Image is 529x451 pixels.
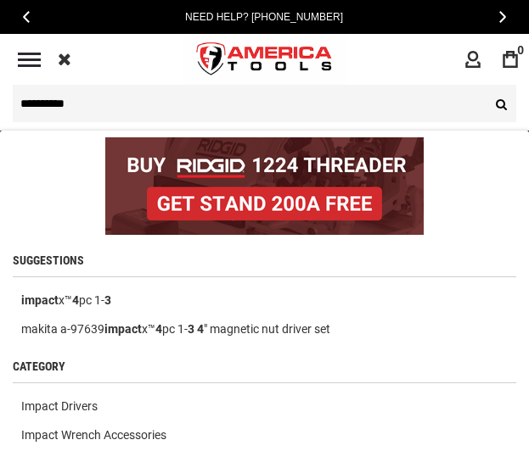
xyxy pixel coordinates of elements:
[13,392,516,420] a: Impact Drivers
[105,137,424,235] img: BOGO: Buy RIDGID® 1224 Threader, Get Stand 200A Free!
[13,286,516,315] a: impactx™4pc 1-3
[195,22,216,42] button: Open LiveChat chat widget
[183,28,347,92] a: store logo
[104,293,111,307] b: 3
[517,43,524,57] span: 0
[13,360,65,372] span: Category
[18,53,41,67] div: Menu
[180,8,348,25] a: Need Help? [PHONE_NUMBER]
[105,137,424,150] a: BOGO: Buy RIDGID® 1224 Threader, Get Stand 200A Free!
[499,10,506,23] span: Next
[72,293,79,307] b: 4
[21,293,59,307] b: impact
[23,10,30,23] span: Previous
[24,25,192,39] p: We're away right now. Please check back later!
[13,420,516,449] a: Impact Wrench Accessories
[188,322,194,336] b: 3
[13,315,516,343] a: makita a-97639impactx™4pc 1-3 4″ magnetic nut driver set
[13,254,84,266] span: Suggestions
[482,85,516,122] button: Search
[494,43,526,75] a: 0
[104,322,142,336] b: impact
[183,28,347,92] img: America Tools
[155,322,162,336] b: 4
[197,322,204,336] b: 4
